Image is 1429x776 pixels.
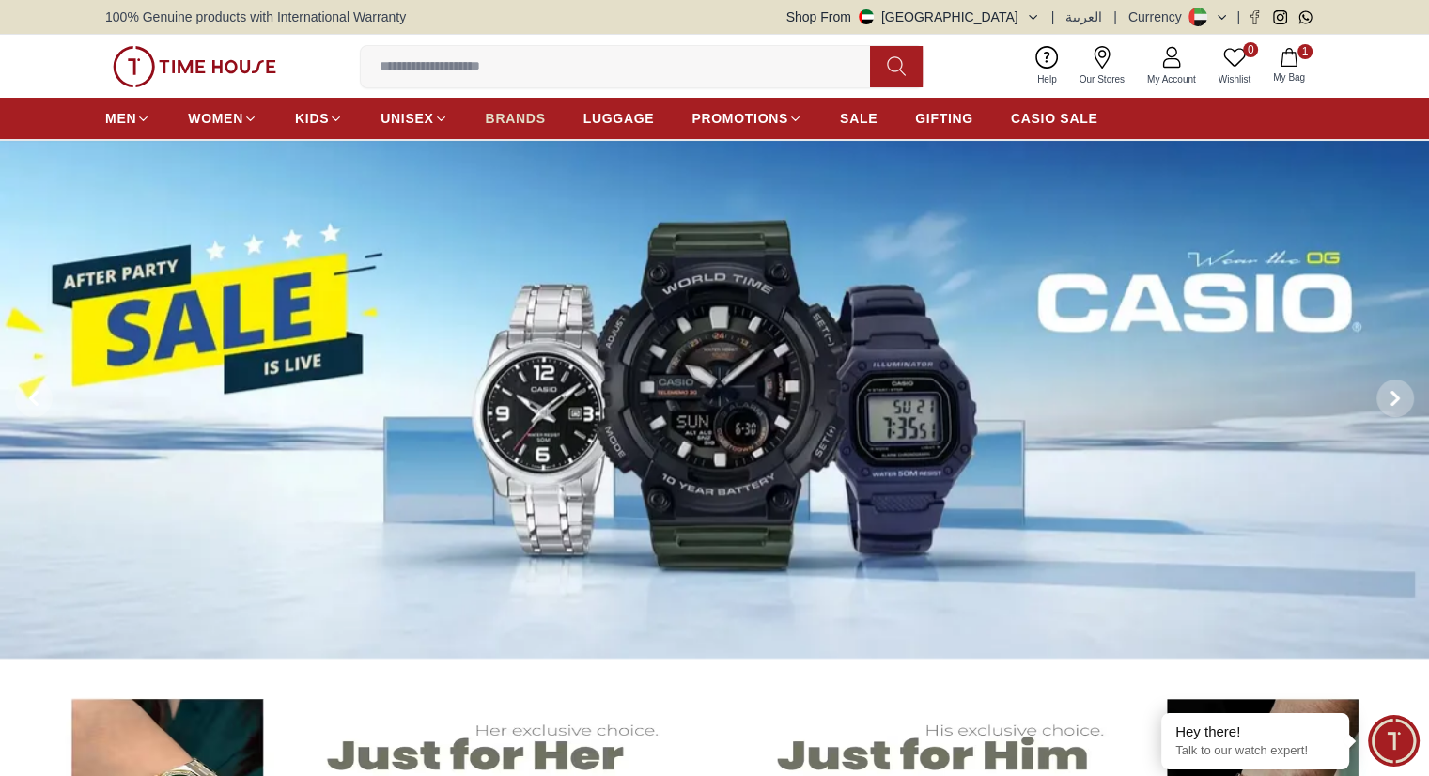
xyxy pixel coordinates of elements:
a: Whatsapp [1298,10,1313,24]
a: WOMEN [188,101,257,135]
span: KIDS [295,109,329,128]
span: | [1051,8,1055,26]
span: Wishlist [1211,72,1258,86]
a: LUGGAGE [583,101,655,135]
span: Our Stores [1072,72,1132,86]
span: PROMOTIONS [691,109,788,128]
span: GIFTING [915,109,973,128]
a: UNISEX [381,101,447,135]
a: KIDS [295,101,343,135]
a: CASIO SALE [1011,101,1098,135]
div: Currency [1128,8,1189,26]
button: العربية [1065,8,1102,26]
span: SALE [840,109,878,128]
p: Talk to our watch expert! [1175,743,1335,759]
span: BRANDS [486,109,546,128]
img: United Arab Emirates [859,9,874,24]
span: My Account [1140,72,1204,86]
a: PROMOTIONS [691,101,802,135]
span: LUGGAGE [583,109,655,128]
span: WOMEN [188,109,243,128]
span: CASIO SALE [1011,109,1098,128]
a: GIFTING [915,101,973,135]
span: 100% Genuine products with International Warranty [105,8,406,26]
span: UNISEX [381,109,433,128]
span: | [1113,8,1117,26]
img: ... [113,46,276,87]
div: Chat Widget [1368,715,1420,767]
button: Shop From[GEOGRAPHIC_DATA] [786,8,1040,26]
span: | [1236,8,1240,26]
a: BRANDS [486,101,546,135]
a: 0Wishlist [1207,42,1262,90]
button: 1My Bag [1262,44,1316,88]
a: Facebook [1248,10,1262,24]
a: SALE [840,101,878,135]
a: MEN [105,101,150,135]
span: 0 [1243,42,1258,57]
a: Instagram [1273,10,1287,24]
a: Our Stores [1068,42,1136,90]
span: Help [1030,72,1064,86]
span: My Bag [1266,70,1313,85]
span: 1 [1297,44,1313,59]
span: MEN [105,109,136,128]
a: Help [1026,42,1068,90]
div: Hey there! [1175,722,1335,741]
